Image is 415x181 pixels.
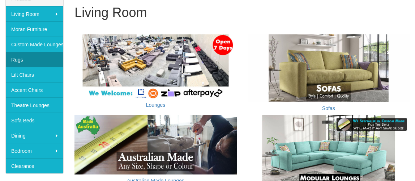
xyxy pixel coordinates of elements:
[146,102,166,108] a: Lounges
[248,34,410,102] img: Sofas
[6,21,63,37] a: Moran Furniture
[6,52,63,67] a: Rugs
[6,97,63,113] a: Theatre Lounges
[6,6,63,21] a: Living Room
[6,158,63,173] a: Clearance
[6,128,63,143] a: Dining
[74,5,410,20] h1: Living Room
[6,143,63,158] a: Bedroom
[6,113,63,128] a: Sofa Beds
[74,34,236,99] img: Lounges
[6,37,63,52] a: Custom Made Lounges
[322,105,335,111] a: Sofas
[74,115,236,174] img: Australian Made Lounges
[6,67,63,82] a: Lift Chairs
[6,82,63,97] a: Accent Chairs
